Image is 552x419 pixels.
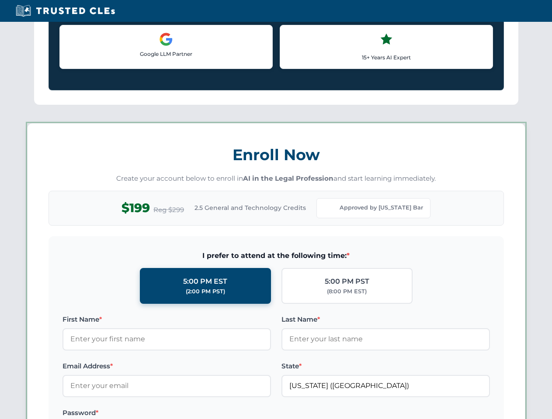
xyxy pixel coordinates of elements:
[281,375,490,397] input: Florida (FL)
[122,198,150,218] span: $199
[194,203,306,213] span: 2.5 General and Technology Credits
[62,328,271,350] input: Enter your first name
[287,53,486,62] p: 15+ Years AI Expert
[340,203,423,212] span: Approved by [US_STATE] Bar
[49,174,504,184] p: Create your account below to enroll in and start learning immediately.
[324,202,336,214] img: Florida Bar
[159,32,173,46] img: Google
[281,361,490,371] label: State
[281,328,490,350] input: Enter your last name
[325,276,369,287] div: 5:00 PM PST
[281,314,490,325] label: Last Name
[153,205,184,215] span: Reg $299
[62,250,490,261] span: I prefer to attend at the following time:
[62,361,271,371] label: Email Address
[13,4,118,17] img: Trusted CLEs
[183,276,227,287] div: 5:00 PM EST
[49,141,504,168] h3: Enroll Now
[186,287,225,296] div: (2:00 PM PST)
[67,50,265,58] p: Google LLM Partner
[243,174,333,182] strong: AI in the Legal Profession
[62,314,271,325] label: First Name
[62,408,271,418] label: Password
[327,287,367,296] div: (8:00 PM EST)
[62,375,271,397] input: Enter your email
